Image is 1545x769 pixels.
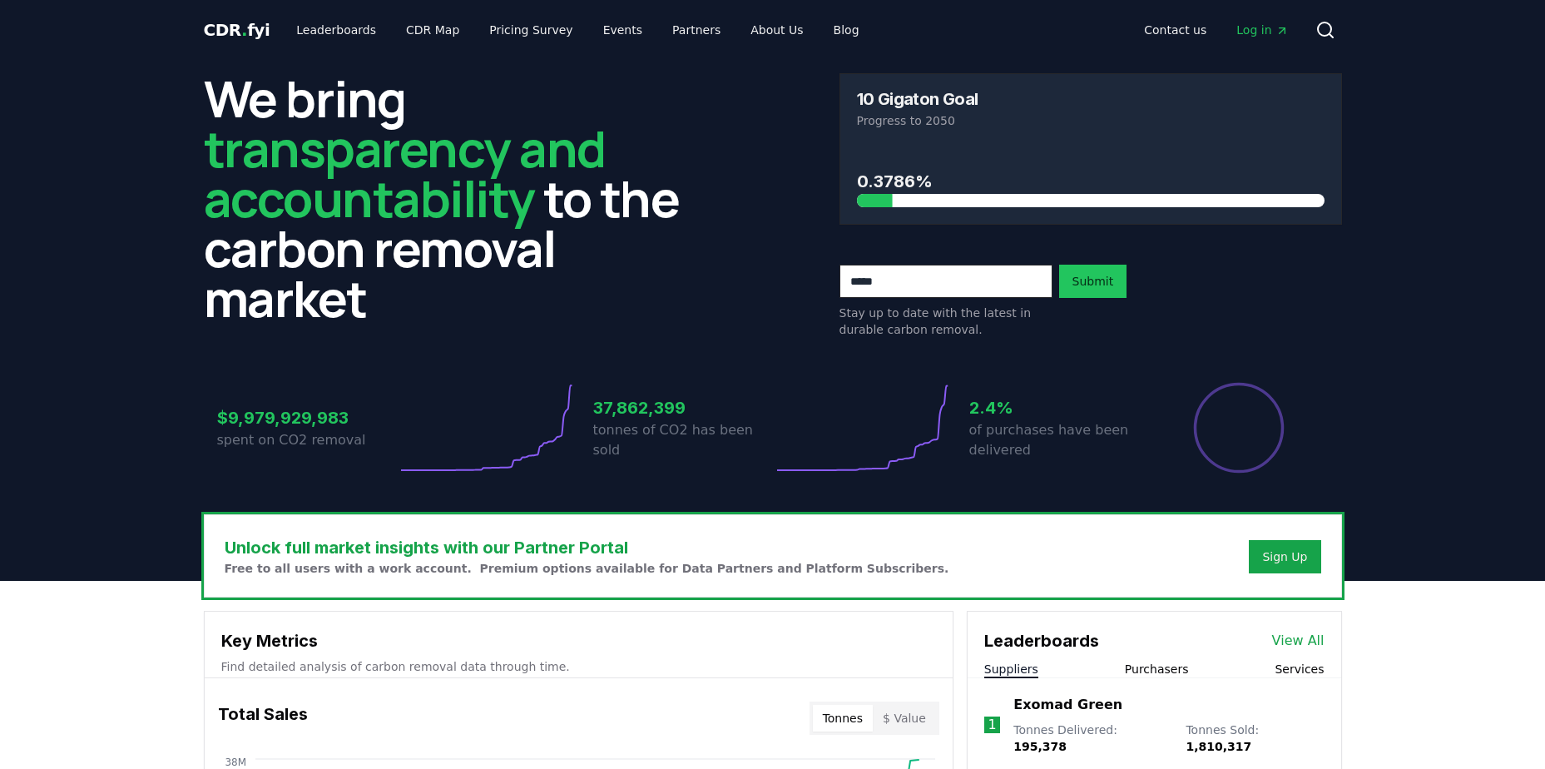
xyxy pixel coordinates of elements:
[593,395,773,420] h3: 37,862,399
[873,705,936,732] button: $ Value
[857,91,978,107] h3: 10 Gigaton Goal
[283,15,389,45] a: Leaderboards
[1275,661,1324,677] button: Services
[984,628,1099,653] h3: Leaderboards
[590,15,656,45] a: Events
[217,430,397,450] p: spent on CO2 removal
[593,420,773,460] p: tonnes of CO2 has been sold
[659,15,734,45] a: Partners
[1223,15,1301,45] a: Log in
[1192,381,1285,474] div: Percentage of sales delivered
[204,20,270,40] span: CDR fyi
[984,661,1038,677] button: Suppliers
[1013,695,1122,715] a: Exomad Green
[204,114,606,232] span: transparency and accountability
[1272,631,1325,651] a: View All
[813,705,873,732] button: Tonnes
[1186,722,1324,755] p: Tonnes Sold :
[393,15,473,45] a: CDR Map
[1013,722,1169,755] p: Tonnes Delivered :
[204,73,706,323] h2: We bring to the carbon removal market
[221,628,936,653] h3: Key Metrics
[1236,22,1288,38] span: Log in
[1262,548,1307,565] a: Sign Up
[1249,540,1320,573] button: Sign Up
[988,715,996,735] p: 1
[1131,15,1301,45] nav: Main
[969,420,1149,460] p: of purchases have been delivered
[839,305,1052,338] p: Stay up to date with the latest in durable carbon removal.
[283,15,872,45] nav: Main
[1131,15,1220,45] a: Contact us
[225,560,949,577] p: Free to all users with a work account. Premium options available for Data Partners and Platform S...
[241,20,247,40] span: .
[218,702,308,735] h3: Total Sales
[225,757,246,768] tspan: 38M
[217,405,397,430] h3: $9,979,929,983
[857,112,1325,129] p: Progress to 2050
[225,535,949,560] h3: Unlock full market insights with our Partner Portal
[1186,740,1251,753] span: 1,810,317
[737,15,816,45] a: About Us
[1013,740,1067,753] span: 195,378
[204,18,270,42] a: CDR.fyi
[969,395,1149,420] h3: 2.4%
[1059,265,1127,298] button: Submit
[221,658,936,675] p: Find detailed analysis of carbon removal data through time.
[857,169,1325,194] h3: 0.3786%
[820,15,873,45] a: Blog
[476,15,586,45] a: Pricing Survey
[1125,661,1189,677] button: Purchasers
